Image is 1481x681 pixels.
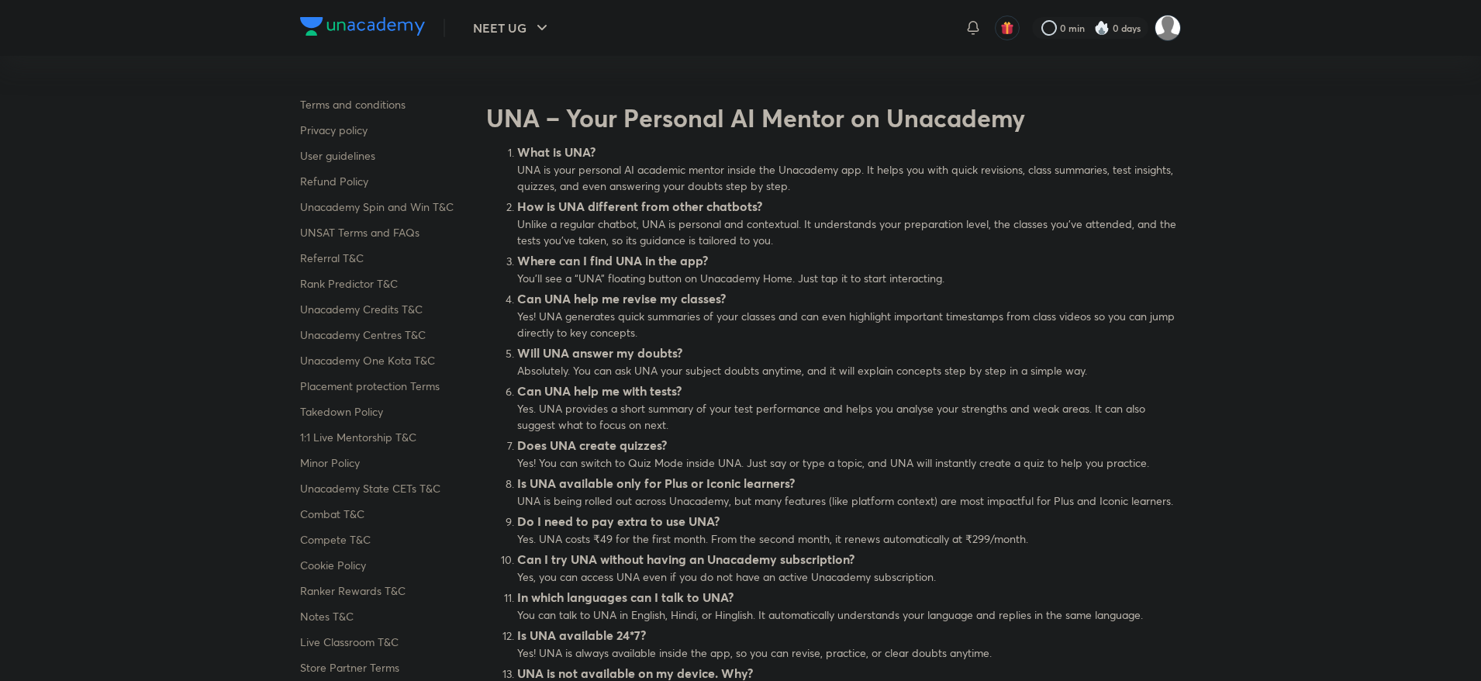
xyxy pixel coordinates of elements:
[517,474,1181,509] li: UNA is being rolled out across Unacademy, but many features (like platform context) are most impa...
[300,634,474,650] a: Live Classroom T&C
[1094,20,1110,36] img: streak
[517,382,1181,433] li: Yes. UNA provides a short summary of your test performance and helps you analyse your strengths a...
[517,512,1181,547] li: Yes. UNA costs ₹49 for the first month. From the second month, it renews automatically at ₹299/mo...
[300,275,474,292] a: Rank Predictor T&C
[300,608,474,624] a: Notes T&C
[517,252,708,268] strong: Where can I find UNA in the app?
[517,344,1181,379] li: Absolutely. You can ask UNA your subject doubts anytime, and it will explain concepts step by ste...
[300,301,474,317] a: Unacademy Credits T&C
[300,17,425,40] a: Company Logo
[1155,15,1181,41] img: Alan Pail.M
[517,382,682,399] strong: Can UNA help me with tests?
[517,437,667,453] strong: Does UNA create quizzes?
[1000,21,1014,35] img: avatar
[300,557,474,573] a: Cookie Policy
[517,289,1181,340] li: Yes! UNA generates quick summaries of your classes and can even highlight important timestamps fr...
[517,475,795,491] strong: Is UNA available only for Plus or Iconic learners?
[300,582,474,599] a: Ranker Rewards T&C
[517,550,1181,585] li: Yes, you can access UNA even if you do not have an active Unacademy subscription.
[300,480,474,496] a: Unacademy State CETs T&C
[517,143,596,160] strong: What is UNA?
[517,551,854,567] strong: Can I try UNA without having an Unacademy subscription?
[300,659,474,676] a: Store Partner Terms
[300,199,474,215] a: Unacademy Spin and Win T&C
[300,173,474,189] a: Refund Policy
[517,626,1181,661] li: Yes! UNA is always available inside the app, so you can revise, practice, or clear doubts anytime.
[300,224,474,240] a: UNSAT Terms and FAQs
[300,147,474,164] a: User guidelines
[300,455,474,471] a: Minor Policy
[300,327,474,343] a: Unacademy Centres T&C
[300,250,474,266] a: Referral T&C
[300,429,474,445] a: 1:1 Live Mentorship T&C
[300,403,474,420] a: Takedown Policy
[517,198,762,214] strong: How is UNA different from other chatbots?
[300,506,474,522] a: Combat T&C
[300,122,474,138] a: Privacy policy
[517,197,1181,248] li: Unlike a regular chatbot, UNA is personal and contextual. It understands your preparation level, ...
[300,96,474,112] a: Terms and conditions
[995,16,1020,40] button: avatar
[517,344,682,361] strong: Will UNA answer my doubts?
[517,588,1181,623] li: You can talk to UNA in English, Hindi, or Hinglish. It automatically understands your language an...
[517,143,1181,194] li: UNA is your personal AI academic mentor inside the Unacademy app. It helps you with quick revisio...
[517,665,753,681] strong: UNA is not available on my device. Why?
[300,531,474,548] a: Compete T&C
[517,513,720,529] strong: Do I need to pay extra to use UNA?
[517,290,726,306] strong: Can UNA help me revise my classes?
[300,17,425,36] img: Company Logo
[517,436,1181,471] li: Yes! You can switch to Quiz Mode inside UNA. Just say or type a topic, and UNA will instantly cre...
[517,627,646,643] strong: Is UNA available 24*7?
[517,589,734,605] strong: In which languages can I talk to UNA?
[300,352,474,368] a: Unacademy One Kota T&C
[300,378,474,394] a: Placement protection Terms
[486,99,1181,137] h2: UNA – Your Personal AI Mentor on Unacademy
[464,12,561,43] button: NEET UG
[517,251,1181,286] li: You’ll see a “UNA” floating button on Unacademy Home. Just tap it to start interacting.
